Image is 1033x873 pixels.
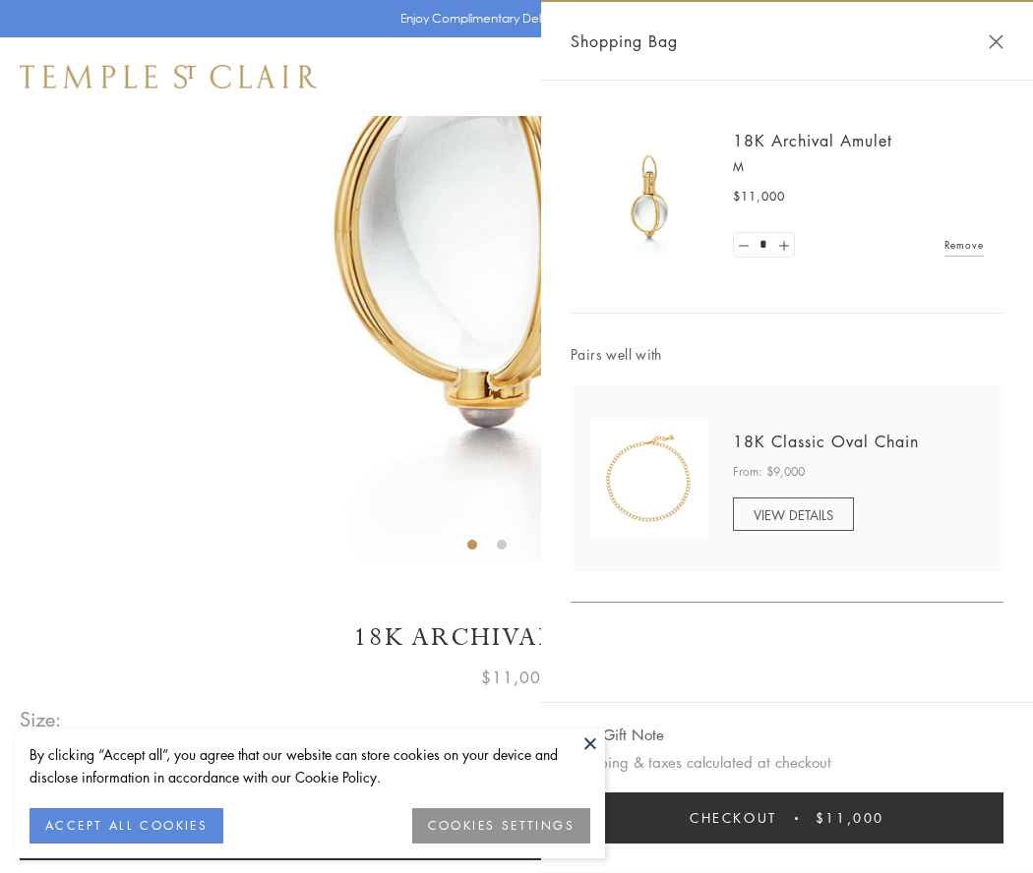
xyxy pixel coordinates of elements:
[20,703,63,735] span: Size:
[734,233,754,258] a: Set quantity to 0
[571,792,1003,844] button: Checkout $11,000
[816,807,884,829] span: $11,000
[590,138,708,256] img: 18K Archival Amulet
[754,505,833,524] span: VIEW DETAILS
[571,723,664,747] button: Add Gift Note
[733,157,984,177] p: M
[571,750,1003,775] p: Shipping & taxes calculated at checkout
[481,665,552,690] span: $11,000
[733,462,805,482] span: From: $9,000
[733,130,892,151] a: 18K Archival Amulet
[989,34,1003,49] button: Close Shopping Bag
[773,233,793,258] a: Set quantity to 2
[412,808,590,844] button: COOKIES SETTINGS
[733,431,919,452] a: 18K Classic Oval Chain
[20,65,317,88] img: Temple St. Clair
[944,234,984,256] a: Remove
[30,743,590,788] div: By clicking “Accept all”, you agree that our website can store cookies on your device and disclos...
[400,9,624,29] p: Enjoy Complimentary Delivery & Returns
[590,420,708,538] img: N88865-OV18
[733,497,854,531] a: VIEW DETAILS
[20,620,1013,655] h1: 18K Archival Amulet
[690,807,777,829] span: Checkout
[30,808,223,844] button: ACCEPT ALL COOKIES
[571,29,678,54] span: Shopping Bag
[571,343,1003,366] span: Pairs well with
[733,187,785,206] span: $11,000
